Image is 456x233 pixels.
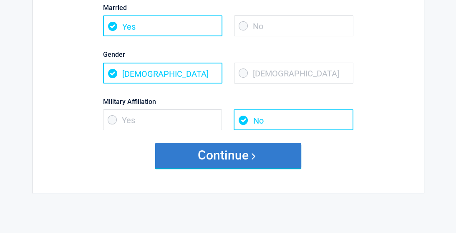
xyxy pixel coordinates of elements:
span: No [234,109,353,130]
span: [DEMOGRAPHIC_DATA] [103,63,222,84]
label: Married [103,2,353,13]
label: Gender [103,49,353,60]
label: Military Affiliation [103,96,353,107]
span: No [234,15,353,36]
button: Continue [155,143,301,168]
span: [DEMOGRAPHIC_DATA] [234,63,353,84]
span: Yes [103,109,222,130]
span: Yes [103,15,222,36]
